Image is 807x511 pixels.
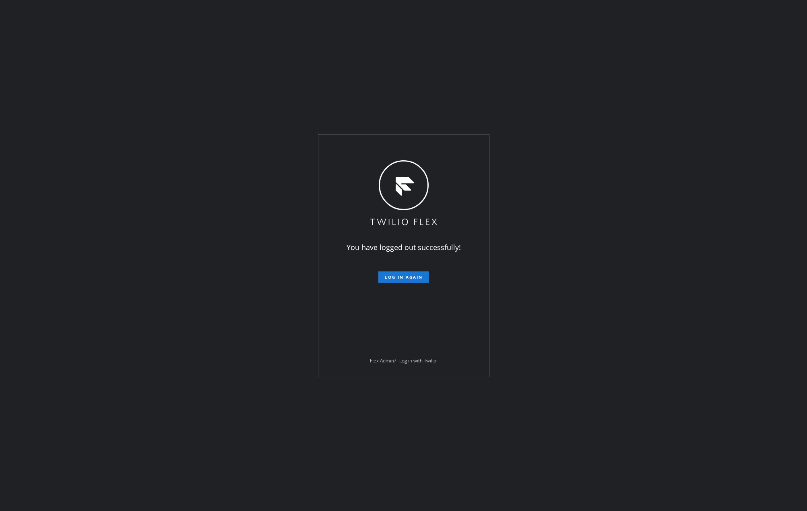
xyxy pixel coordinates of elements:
[347,242,461,252] span: You have logged out successfully!
[399,357,438,364] a: Log in with Twilio.
[385,274,423,280] span: Log in again
[370,357,396,364] span: Flex Admin?
[378,271,429,283] button: Log in again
